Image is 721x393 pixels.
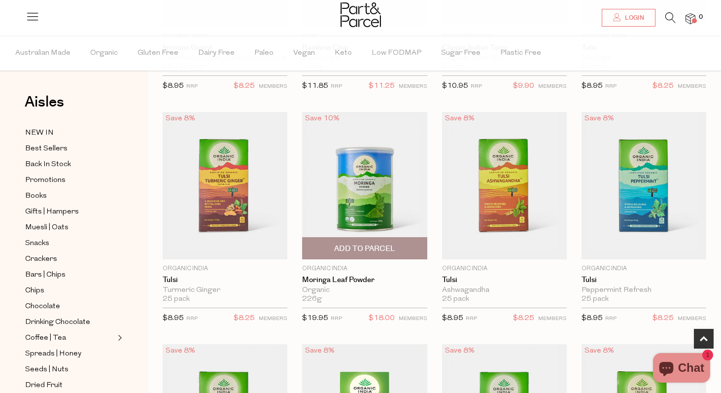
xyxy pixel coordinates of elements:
img: Tulsi [163,112,287,259]
div: Save 10% [302,112,343,125]
img: Tulsi [442,112,567,259]
small: RRP [186,316,198,322]
small: MEMBERS [538,316,567,322]
span: 25 pack [582,295,609,304]
span: Add To Parcel [334,244,395,254]
span: Promotions [25,175,66,186]
div: Save 8% [302,344,338,357]
p: Organic India [163,264,287,273]
p: Organic India [582,264,706,273]
small: RRP [605,84,617,89]
a: NEW IN [25,127,115,139]
p: Organic India [442,264,567,273]
span: 25 pack [442,295,469,304]
span: $8.25 [652,312,674,325]
span: Chocolate [25,301,60,313]
small: RRP [466,316,477,322]
span: $8.25 [234,80,255,93]
span: Dairy Free [198,36,235,71]
a: Chocolate [25,300,115,313]
span: Dried Fruit [25,380,63,392]
span: $8.95 [163,82,184,90]
button: Add To Parcel [302,237,427,259]
img: Moringa Leaf Powder [302,112,427,259]
a: Aisles [25,95,64,119]
a: Spreads | Honey [25,348,115,360]
span: 226g [302,295,322,304]
p: Organic India [302,264,427,273]
span: $11.25 [369,80,395,93]
span: Australian Made [15,36,70,71]
span: Drinking Chocolate [25,317,90,328]
span: $8.95 [582,315,603,322]
span: $8.25 [652,80,674,93]
span: $8.25 [513,312,534,325]
div: Save 8% [582,112,617,125]
span: Aisles [25,91,64,113]
span: Seeds | Nuts [25,364,69,376]
small: MEMBERS [678,316,706,322]
small: MEMBERS [538,84,567,89]
a: Coffee | Tea [25,332,115,344]
span: Crackers [25,253,57,265]
div: Peppermint Refresh [582,286,706,295]
span: Keto [335,36,352,71]
a: Promotions [25,174,115,186]
small: MEMBERS [259,84,287,89]
a: Best Sellers [25,143,115,155]
span: 25 pack [163,295,190,304]
button: Expand/Collapse Coffee | Tea [115,332,122,344]
img: Tulsi [582,112,706,259]
img: Part&Parcel [341,2,381,27]
span: $8.95 [582,82,603,90]
span: Low FODMAP [372,36,421,71]
span: Sugar Free [441,36,481,71]
span: Best Sellers [25,143,68,155]
small: RRP [605,316,617,322]
span: Organic [90,36,118,71]
small: RRP [331,316,342,322]
small: MEMBERS [259,316,287,322]
div: Save 8% [163,344,198,357]
small: RRP [471,84,482,89]
a: Dried Fruit [25,379,115,392]
a: Tulsi [163,276,287,285]
a: Bars | Chips [25,269,115,281]
div: Turmeric Ginger [163,286,287,295]
a: Gifts | Hampers [25,206,115,218]
a: Snacks [25,237,115,250]
span: $8.95 [163,315,184,322]
span: Login [622,14,644,22]
span: Paleo [254,36,274,71]
small: MEMBERS [678,84,706,89]
a: Books [25,190,115,202]
a: Drinking Chocolate [25,316,115,328]
span: NEW IN [25,127,54,139]
span: $9.90 [513,80,534,93]
span: Back In Stock [25,159,71,171]
a: Muesli | Oats [25,221,115,234]
span: Coffee | Tea [25,332,66,344]
small: RRP [331,84,342,89]
span: 0 [696,13,705,22]
div: Save 8% [582,344,617,357]
div: Save 8% [442,344,478,357]
a: Moringa Leaf Powder [302,276,427,285]
a: Back In Stock [25,158,115,171]
a: Login [602,9,655,27]
a: Crackers [25,253,115,265]
div: Save 8% [163,112,198,125]
a: Chips [25,285,115,297]
div: Organic [302,286,427,295]
inbox-online-store-chat: Shopify online store chat [650,353,713,385]
div: Save 8% [442,112,478,125]
a: Tulsi [442,276,567,285]
span: $10.95 [442,82,468,90]
span: Gifts | Hampers [25,206,79,218]
small: MEMBERS [399,84,427,89]
span: Plastic Free [500,36,541,71]
a: 0 [686,13,695,24]
small: RRP [186,84,198,89]
span: Chips [25,285,44,297]
span: $19.95 [302,315,328,322]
